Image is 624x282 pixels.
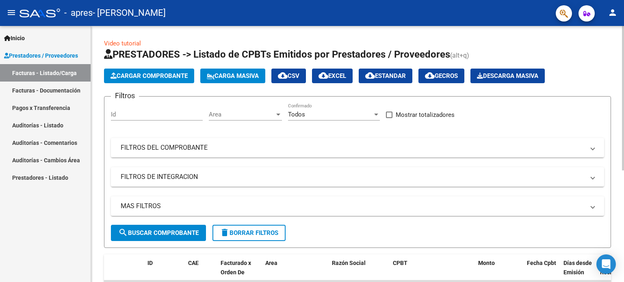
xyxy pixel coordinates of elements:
span: Buscar Comprobante [118,229,199,237]
span: Prestadores / Proveedores [4,51,78,60]
mat-expansion-panel-header: MAS FILTROS [111,196,604,216]
span: Fecha Recibido [600,260,623,276]
span: CPBT [393,260,407,266]
mat-icon: cloud_download [318,71,328,80]
a: Video tutorial [104,40,141,47]
span: Gecros [425,72,458,80]
mat-expansion-panel-header: FILTROS DEL COMPROBANTE [111,138,604,157]
span: Razón Social [332,260,366,266]
mat-icon: person [608,8,617,17]
span: Area [265,260,277,266]
button: Estandar [359,69,412,83]
span: Carga Masiva [207,72,259,80]
span: (alt+q) [450,52,469,59]
span: PRESTADORES -> Listado de CPBTs Emitidos por Prestadores / Proveedores [104,49,450,60]
span: CAE [188,260,199,266]
button: Cargar Comprobante [104,69,194,83]
span: Monto [478,260,495,266]
span: CSV [278,72,299,80]
mat-icon: search [118,228,128,237]
span: Días desde Emisión [563,260,592,276]
button: Borrar Filtros [212,225,286,241]
span: Cargar Comprobante [110,72,188,80]
span: Mostrar totalizadores [396,110,455,120]
button: Carga Masiva [200,69,265,83]
mat-icon: delete [220,228,230,237]
mat-panel-title: MAS FILTROS [121,202,585,211]
span: Fecha Cpbt [527,260,556,266]
mat-icon: cloud_download [278,71,288,80]
span: EXCEL [318,72,346,80]
mat-icon: menu [6,8,16,17]
button: Gecros [418,69,464,83]
span: Facturado x Orden De [221,260,251,276]
span: Estandar [365,72,406,80]
h3: Filtros [111,90,139,101]
app-download-masive: Descarga masiva de comprobantes (adjuntos) [470,69,545,83]
span: Todos [288,111,305,118]
mat-panel-title: FILTROS DEL COMPROBANTE [121,143,585,152]
span: - [PERSON_NAME] [93,4,166,22]
mat-icon: cloud_download [365,71,375,80]
mat-expansion-panel-header: FILTROS DE INTEGRACION [111,167,604,187]
span: Inicio [4,34,25,43]
span: Area [209,111,275,118]
span: Descarga Masiva [477,72,538,80]
button: Buscar Comprobante [111,225,206,241]
span: - apres [64,4,93,22]
span: ID [147,260,153,266]
div: Open Intercom Messenger [596,254,616,274]
button: EXCEL [312,69,353,83]
button: CSV [271,69,306,83]
button: Descarga Masiva [470,69,545,83]
mat-panel-title: FILTROS DE INTEGRACION [121,172,585,181]
mat-icon: cloud_download [425,71,435,80]
span: Borrar Filtros [220,229,278,237]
